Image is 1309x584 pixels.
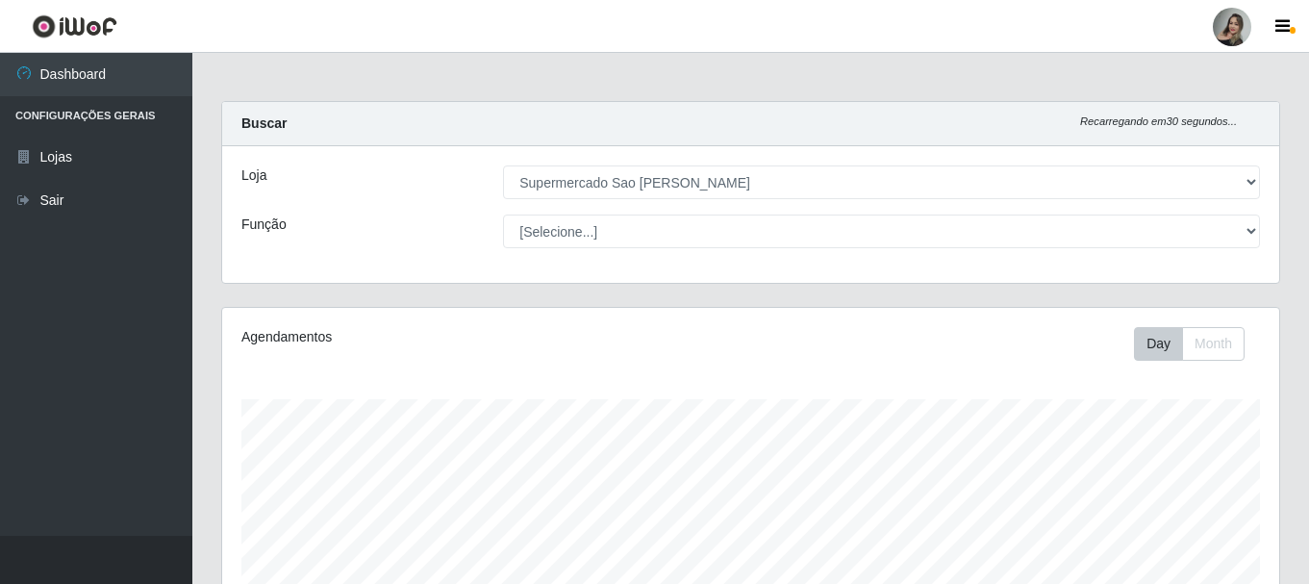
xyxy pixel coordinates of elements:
button: Month [1182,327,1245,361]
img: CoreUI Logo [32,14,117,38]
label: Loja [241,165,266,186]
i: Recarregando em 30 segundos... [1080,115,1237,127]
button: Day [1134,327,1183,361]
div: Agendamentos [241,327,649,347]
label: Função [241,215,287,235]
div: Toolbar with button groups [1134,327,1260,361]
strong: Buscar [241,115,287,131]
div: First group [1134,327,1245,361]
